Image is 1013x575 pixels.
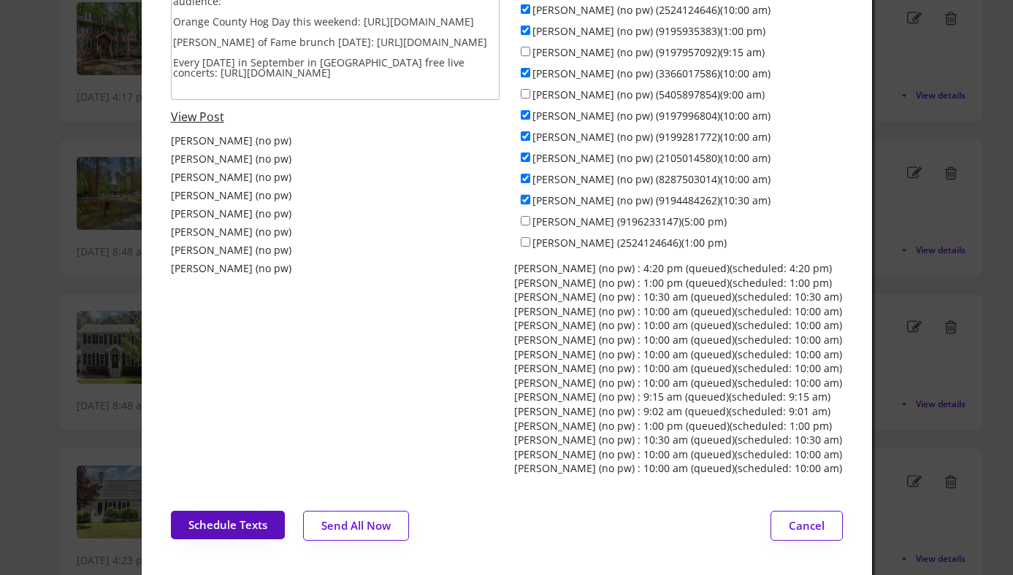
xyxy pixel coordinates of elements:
[514,347,842,362] div: [PERSON_NAME] (no pw) : 10:00 am (queued)(scheduled: 10:00 am)
[514,447,842,462] div: [PERSON_NAME] (no pw) : 10:00 am (queued)(scheduled: 10:00 am)
[532,193,771,207] label: [PERSON_NAME] (no pw) (9194484262)(10:30 am)
[532,3,771,17] label: [PERSON_NAME] (no pw) (2524124646)(10:00 am)
[171,170,291,185] div: [PERSON_NAME] (no pw)
[532,236,727,250] label: [PERSON_NAME] (2524124646)(1:00 pm)
[514,390,830,404] div: [PERSON_NAME] (no pw) : 9:15 am (queued)(scheduled: 9:15 am)
[532,45,765,59] label: [PERSON_NAME] (no pw) (9197957092)(9:15 am)
[171,207,291,221] div: [PERSON_NAME] (no pw)
[514,433,842,447] div: [PERSON_NAME] (no pw) : 10:30 am (queued)(scheduled: 10:30 am)
[514,461,842,476] div: [PERSON_NAME] (no pw) : 10:00 am (queued)(scheduled: 10:00 am)
[171,109,224,125] a: View Post
[303,511,409,541] button: Send All Now
[532,24,765,38] label: [PERSON_NAME] (no pw) (9195935383)(1:00 pm)
[514,419,832,433] div: [PERSON_NAME] (no pw) : 1:00 pm (queued)(scheduled: 1:00 pm)
[514,361,842,376] div: [PERSON_NAME] (no pw) : 10:00 am (queued)(scheduled: 10:00 am)
[171,188,291,203] div: [PERSON_NAME] (no pw)
[532,66,771,80] label: [PERSON_NAME] (no pw) (3366017586)(10:00 am)
[532,172,771,186] label: [PERSON_NAME] (no pw) (8287503014)(10:00 am)
[514,261,832,276] div: [PERSON_NAME] (no pw) : 4:20 pm (queued)(scheduled: 4:20 pm)
[171,225,291,239] div: [PERSON_NAME] (no pw)
[532,151,771,165] label: [PERSON_NAME] (no pw) (2105014580)(10:00 am)
[532,109,771,123] label: [PERSON_NAME] (no pw) (9197996804)(10:00 am)
[171,243,291,258] div: [PERSON_NAME] (no pw)
[771,511,843,541] button: Cancel
[171,152,291,166] div: [PERSON_NAME] (no pw)
[514,318,842,333] div: [PERSON_NAME] (no pw) : 10:00 am (queued)(scheduled: 10:00 am)
[532,130,771,144] label: [PERSON_NAME] (no pw) (9199281772)(10:00 am)
[514,276,832,290] div: [PERSON_NAME] (no pw) : 1:00 pm (queued)(scheduled: 1:00 pm)
[532,215,727,228] label: [PERSON_NAME] (9196233147)(5:00 pm)
[514,333,842,347] div: [PERSON_NAME] (no pw) : 10:00 am (queued)(scheduled: 10:00 am)
[514,290,842,304] div: [PERSON_NAME] (no pw) : 10:30 am (queued)(scheduled: 10:30 am)
[171,511,285,539] button: Schedule Texts
[514,404,830,419] div: [PERSON_NAME] (no pw) : 9:02 am (queued)(scheduled: 9:01 am)
[514,304,842,319] div: [PERSON_NAME] (no pw) : 10:00 am (queued)(scheduled: 10:00 am)
[171,261,291,276] div: [PERSON_NAME] (no pw)
[532,88,765,101] label: [PERSON_NAME] (no pw) (5405897854)(9:00 am)
[171,134,291,148] div: [PERSON_NAME] (no pw)
[514,376,842,390] div: [PERSON_NAME] (no pw) : 10:00 am (queued)(scheduled: 10:00 am)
